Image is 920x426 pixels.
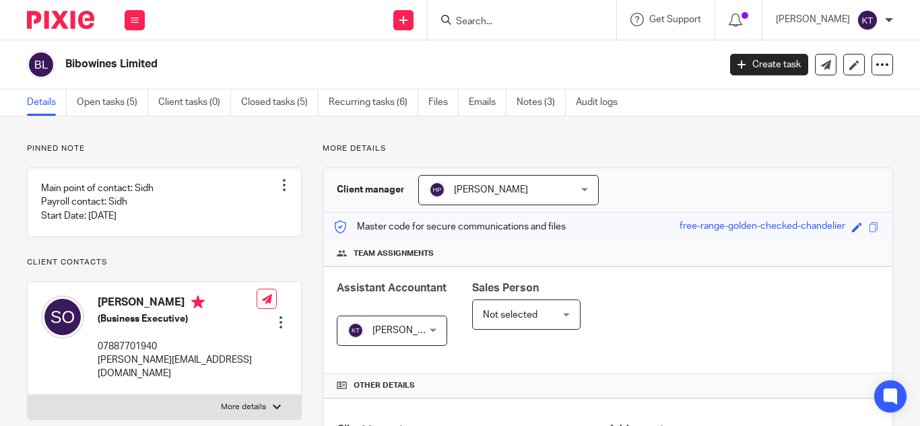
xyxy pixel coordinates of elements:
[98,353,257,381] p: [PERSON_NAME][EMAIL_ADDRESS][DOMAIN_NAME]
[354,380,415,391] span: Other details
[857,9,878,31] img: svg%3E
[680,219,845,235] div: free-range-golden-checked-chandelier
[65,57,581,71] h2: Bibowines Limited
[27,257,302,268] p: Client contacts
[483,310,537,320] span: Not selected
[354,248,434,259] span: Team assignments
[27,11,94,29] img: Pixie
[730,54,808,75] a: Create task
[41,295,84,339] img: svg%3E
[429,182,445,198] img: svg%3E
[348,322,364,339] img: svg%3E
[98,295,257,312] h4: [PERSON_NAME]
[472,283,539,293] span: Sales Person
[241,90,319,116] a: Closed tasks (5)
[428,90,459,116] a: Files
[576,90,628,116] a: Audit logs
[27,90,67,116] a: Details
[337,183,405,197] h3: Client manager
[221,402,266,413] p: More details
[337,283,447,293] span: Assistant Accountant
[329,90,418,116] a: Recurring tasks (6)
[517,90,566,116] a: Notes (3)
[469,90,506,116] a: Emails
[455,16,576,28] input: Search
[98,340,257,353] p: 07887701940
[191,295,205,309] i: Primary
[77,90,148,116] a: Open tasks (5)
[158,90,231,116] a: Client tasks (0)
[333,220,566,234] p: Master code for secure communications and files
[649,15,701,24] span: Get Support
[454,185,528,194] span: [PERSON_NAME]
[776,13,850,26] p: [PERSON_NAME]
[27,143,302,154] p: Pinned note
[98,312,257,326] h5: (Business Executive)
[323,143,893,154] p: More details
[372,326,447,335] span: [PERSON_NAME]
[27,50,55,79] img: svg%3E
